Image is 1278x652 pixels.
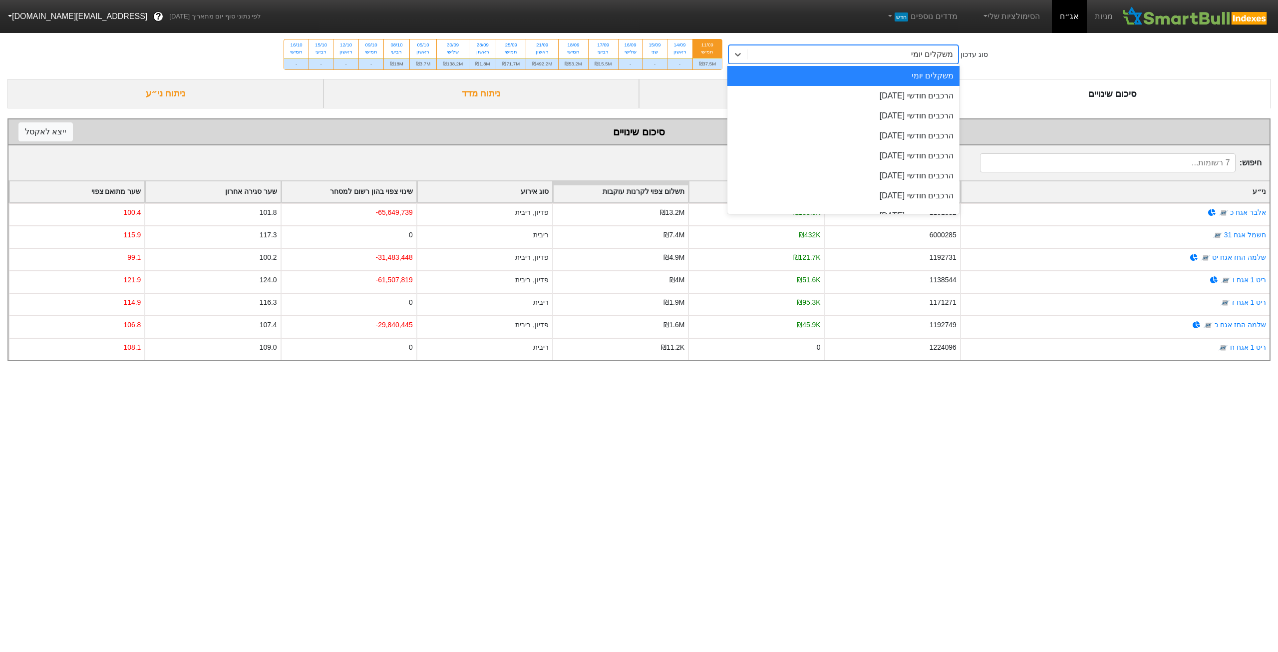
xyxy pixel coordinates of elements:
img: tase link [1219,208,1229,218]
div: רביעי [595,48,612,55]
div: ראשון [339,48,352,55]
div: 124.0 [260,275,277,285]
div: 121.9 [123,275,141,285]
div: 16/09 [625,41,637,48]
img: tase link [1201,253,1211,263]
div: הרכבים חודשי [DATE] [727,206,959,226]
a: שלמה החז אגח יט [1212,253,1266,261]
div: 114.9 [123,297,141,308]
div: חמישי [290,48,303,55]
a: ריט 1 אגח ז [1232,298,1266,306]
div: ריבית [533,230,549,240]
input: 7 רשומות... [980,153,1236,172]
div: 09/10 [365,41,377,48]
div: הרכבים חודשי [DATE] [727,146,959,166]
div: 05/10 [416,41,430,48]
span: חדש [895,12,908,21]
div: Toggle SortBy [961,181,1270,202]
span: לפי נתוני סוף יום מתאריך [DATE] [169,11,261,21]
div: ראשון [475,48,490,55]
div: Toggle SortBy [9,181,144,202]
div: שני [649,48,661,55]
div: ₪13.2M [660,207,685,218]
div: ₪3.7M [410,58,436,69]
div: ₪51.6K [797,275,820,285]
div: ₪4M [669,275,684,285]
div: 15/09 [649,41,661,48]
div: הרכבים חודשי [DATE] [727,166,959,186]
a: ריט 1 אגח ו [1233,276,1266,284]
div: 1224096 [930,342,957,353]
div: 1192749 [930,320,957,330]
div: סיכום שינויים [955,79,1271,108]
div: 115.9 [123,230,141,240]
div: 0 [409,230,413,240]
div: ריבית [533,297,549,308]
div: 101.8 [260,207,277,218]
div: ₪7.4M [663,230,684,240]
div: - [619,58,642,69]
div: ₪15.5M [589,58,618,69]
div: פדיון, ריבית [515,252,549,263]
div: 1191832 [930,207,957,218]
div: ₪1.6M [663,320,684,330]
div: - [667,58,692,69]
div: Toggle SortBy [417,181,552,202]
div: רביעי [315,48,327,55]
a: הסימולציות שלי [977,6,1044,26]
a: ריט 1 אגח ח [1230,343,1266,351]
div: 99.1 [127,252,141,263]
div: 1171271 [930,297,957,308]
img: tase link [1221,275,1231,285]
div: ריבית [533,342,549,353]
div: הרכבים חודשי [DATE] [727,186,959,206]
img: tase link [1220,298,1230,308]
div: -61,507,819 [376,275,413,285]
a: אלבר אגח כ [1230,208,1266,216]
a: חשמל אגח 31 [1224,231,1266,239]
div: 109.0 [260,342,277,353]
div: 116.3 [260,297,277,308]
div: ₪183.9K [793,207,821,218]
span: ? [156,10,161,23]
div: -31,483,448 [376,252,413,263]
span: חיפוש : [980,153,1262,172]
div: 100.2 [260,252,277,263]
div: 17/09 [595,41,612,48]
a: מדדים נוספיםחדש [882,6,961,26]
div: ניתוח ני״ע [7,79,323,108]
div: - [643,58,667,69]
div: ₪53.2M [559,58,588,69]
div: Toggle SortBy [145,181,280,202]
div: 6000285 [930,230,957,240]
div: Toggle SortBy [553,181,688,202]
div: 28/09 [475,41,490,48]
div: הרכבים חודשי [DATE] [727,126,959,146]
div: 0 [409,297,413,308]
div: 21/09 [532,41,552,48]
div: ביקושים והיצעים צפויים [639,79,955,108]
div: 0 [409,342,413,353]
div: סיכום שינויים [18,124,1260,139]
div: ₪1.9M [663,297,684,308]
div: 117.3 [260,230,277,240]
div: 15/10 [315,41,327,48]
div: ₪71.7M [496,58,526,69]
div: - [359,58,383,69]
div: פדיון, ריבית [515,320,549,330]
div: 1192731 [930,252,957,263]
div: חמישי [565,48,582,55]
div: חמישי [365,48,377,55]
div: שלישי [625,48,637,55]
div: 16/10 [290,41,303,48]
div: 14/09 [673,41,686,48]
div: משקלים יומי [727,66,959,86]
div: ₪121.7K [793,252,821,263]
div: חמישי [502,48,520,55]
div: הרכבים חודשי [DATE] [727,106,959,126]
div: 25/09 [502,41,520,48]
div: ניתוח מדד [323,79,639,108]
div: - [333,58,358,69]
div: הרכבים חודשי [DATE] [727,86,959,106]
div: 106.8 [123,320,141,330]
